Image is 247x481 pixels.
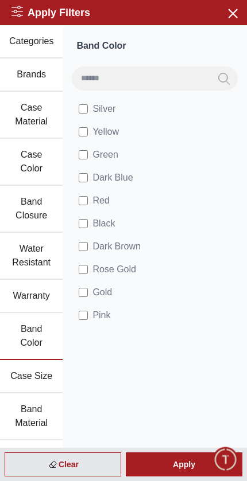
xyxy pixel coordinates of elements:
span: Green [92,148,118,162]
input: Dark Blue [79,173,88,182]
h2: Apply Filters [11,5,90,21]
span: Black [92,217,115,230]
span: Gold [92,286,112,299]
div: Chat Widget [213,447,238,472]
button: Search [210,67,238,91]
input: Rose Gold [79,265,88,274]
input: Yellow [79,127,88,136]
input: Red [79,196,88,205]
div: Clear [5,452,121,476]
span: Dark Blue [92,171,133,185]
span: Pink [92,308,110,322]
span: Red [92,194,109,208]
span: Silver [92,102,115,116]
input: Dark Brown [79,242,88,251]
span: Yellow [92,125,119,139]
input: Silver [79,104,88,114]
input: Gold [79,288,88,297]
input: Green [79,150,88,159]
span: Dark Brown [92,240,141,253]
div: Band Color [67,30,242,57]
input: Pink [79,311,88,320]
div: Apply [126,452,242,476]
input: Black [79,219,88,228]
span: Rose Gold [92,263,136,276]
